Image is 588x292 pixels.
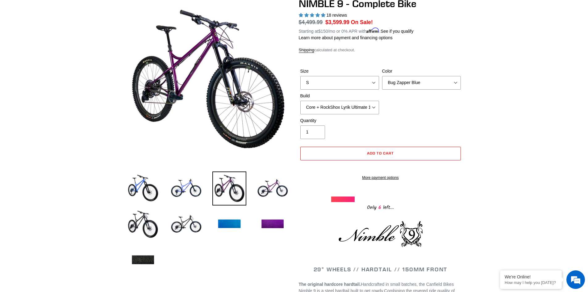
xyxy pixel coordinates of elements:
span: 4.89 stars [299,13,327,18]
img: Load image into Gallery viewer, NIMBLE 9 - Complete Bike [126,207,160,241]
img: Load image into Gallery viewer, NIMBLE 9 - Complete Bike [212,171,246,205]
textarea: Type your message and hit 'Enter' [3,169,118,190]
div: Minimize live chat window [101,3,116,18]
label: Color [382,68,461,74]
img: Load image into Gallery viewer, NIMBLE 9 - Complete Bike [169,171,203,205]
a: More payment options [300,175,461,180]
img: Load image into Gallery viewer, NIMBLE 9 - Complete Bike [126,171,160,205]
span: 29" WHEELS // HARDTAIL // 150MM FRONT [314,266,448,273]
label: Size [300,68,379,74]
span: 6 [377,204,383,211]
div: Only left... [331,202,430,212]
div: Navigation go back [7,34,16,43]
span: Add to cart [367,151,394,155]
img: d_696896380_company_1647369064580_696896380 [20,31,35,46]
span: We're online! [36,78,85,140]
span: Affirm [366,28,379,33]
span: On Sale! [351,18,373,26]
img: Load image into Gallery viewer, NIMBLE 9 - Complete Bike [126,243,160,277]
a: See if you qualify - Learn more about Affirm Financing (opens in modal) [381,29,414,34]
a: Learn more about payment and financing options [299,35,393,40]
img: Load image into Gallery viewer, NIMBLE 9 - Complete Bike [212,207,246,241]
label: Build [300,93,379,99]
div: We're Online! [505,274,557,279]
strong: The original hardcore hardtail. [299,282,361,287]
span: $150 [318,29,328,34]
div: calculated at checkout. [299,47,462,53]
a: Shipping [299,48,315,53]
span: 18 reviews [326,13,347,18]
p: How may I help you today? [505,280,557,285]
img: Load image into Gallery viewer, NIMBLE 9 - Complete Bike [256,207,290,241]
img: Load image into Gallery viewer, NIMBLE 9 - Complete Bike [169,207,203,241]
span: $3,599.99 [325,19,349,25]
div: Chat with us now [41,35,113,43]
label: Quantity [300,117,379,124]
p: Starting at /mo or 0% APR with . [299,27,414,35]
img: Load image into Gallery viewer, NIMBLE 9 - Complete Bike [256,171,290,205]
s: $4,499.99 [299,19,323,25]
button: Add to cart [300,147,461,160]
